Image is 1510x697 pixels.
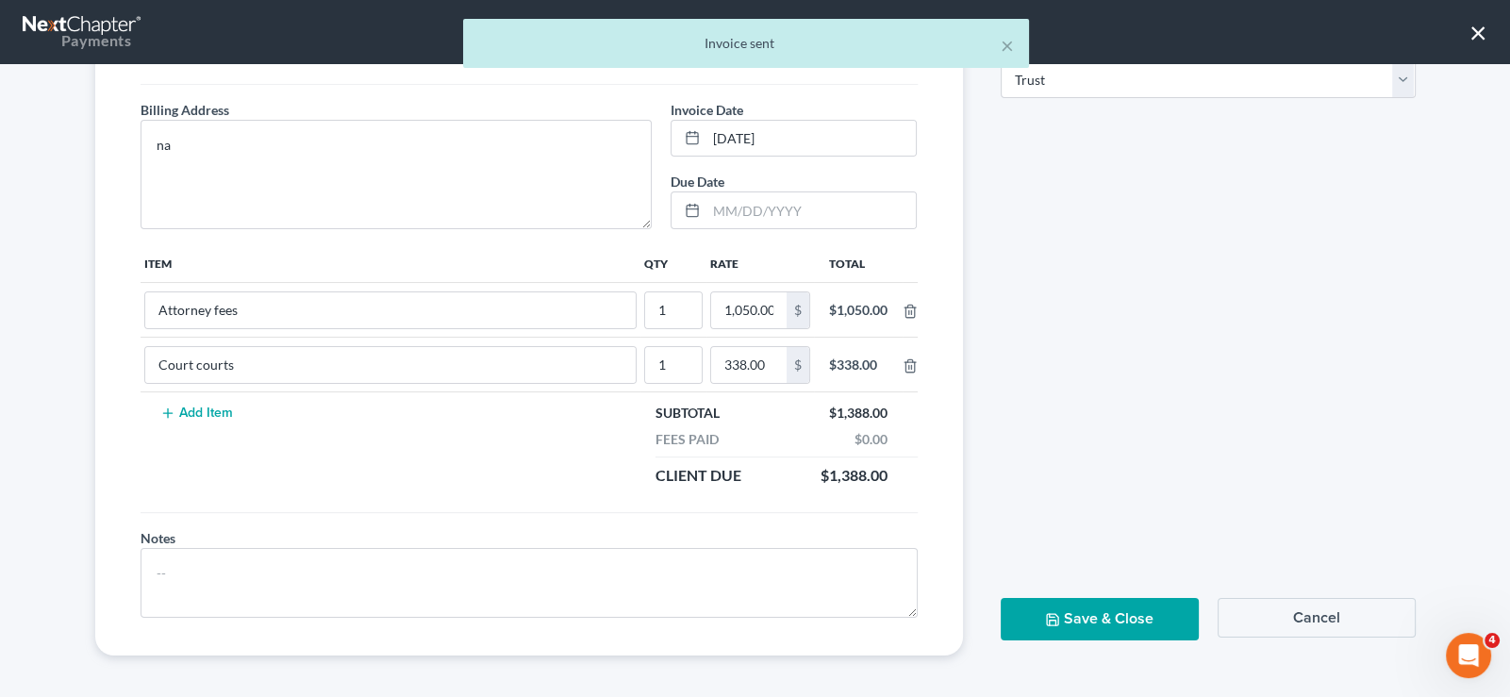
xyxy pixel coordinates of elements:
span: Invoice Date [671,102,743,118]
input: -- [645,347,702,383]
label: Notes [141,528,175,548]
div: $338.00 [829,356,888,374]
div: $1,050.00 [829,301,888,320]
div: $0.00 [845,430,897,449]
div: Subtotal [646,404,729,423]
a: Payments [23,9,143,55]
div: $1,388.00 [820,404,897,423]
th: Qty [640,244,706,282]
input: -- [645,292,702,328]
button: × [1469,17,1487,47]
th: Item [141,244,640,282]
div: Client Due [646,465,751,487]
span: Billing Address [141,102,229,118]
input: 0.00 [711,292,787,328]
iframe: Intercom live chat [1446,633,1491,678]
button: × [1001,34,1014,57]
input: 0.00 [711,347,787,383]
button: Add Item [156,406,239,421]
input: -- [145,347,636,383]
input: MM/DD/YYYY [706,192,916,228]
button: Save & Close [1001,598,1199,640]
label: Due Date [671,172,724,191]
input: MM/DD/YYYY [706,121,916,157]
div: Invoice sent [478,34,1014,53]
th: Rate [706,244,814,282]
div: $1,388.00 [811,465,897,487]
div: $ [787,292,809,328]
div: $ [787,347,809,383]
input: -- [145,292,636,328]
div: Fees Paid [646,430,728,449]
th: Total [814,244,903,282]
button: Cancel [1218,598,1416,638]
span: 4 [1485,633,1500,648]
